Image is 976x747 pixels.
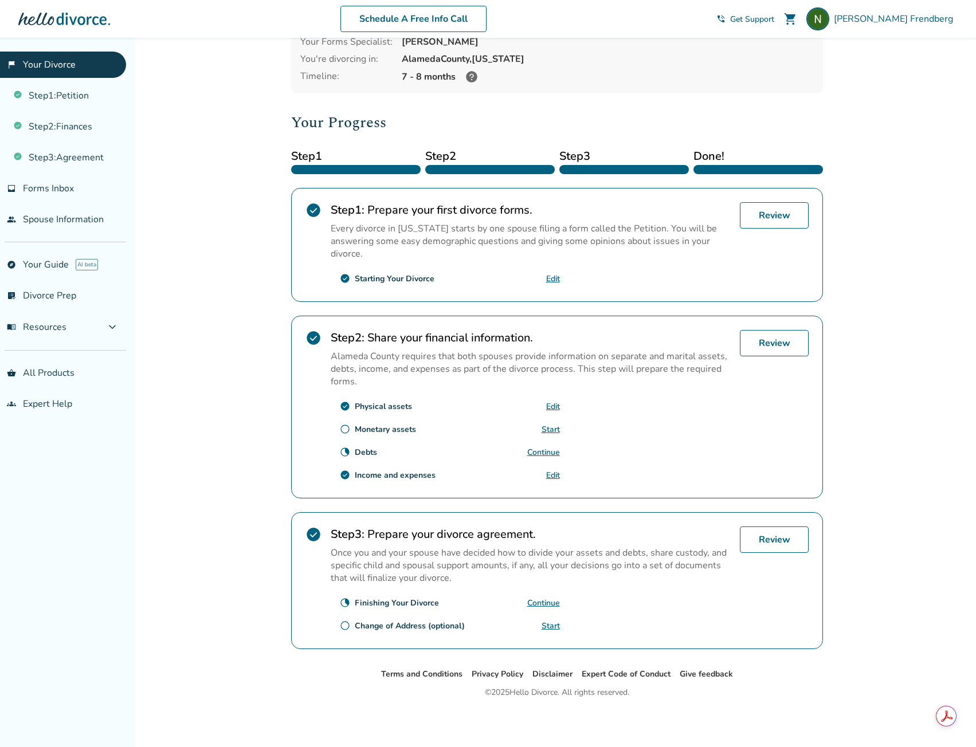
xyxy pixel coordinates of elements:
[355,620,465,631] div: Change of Address (optional)
[546,470,560,481] a: Edit
[693,148,823,165] span: Done!
[291,111,823,134] h2: Your Progress
[340,447,350,457] span: clock_loader_40
[740,202,809,229] a: Review
[300,70,393,84] div: Timeline:
[331,330,364,345] strong: Step 2 :
[7,368,16,378] span: shopping_basket
[402,53,814,65] div: Alameda County, [US_STATE]
[331,526,364,542] strong: Step 3 :
[7,321,66,333] span: Resources
[783,12,797,26] span: shopping_cart
[527,447,560,458] a: Continue
[719,286,976,747] iframe: Chat Widget
[381,669,462,679] a: Terms and Conditions
[331,202,731,218] h2: Prepare your first divorce forms.
[546,273,560,284] a: Edit
[340,470,350,480] span: check_circle
[680,667,733,681] li: Give feedback
[730,14,774,25] span: Get Support
[331,330,731,345] h2: Share your financial information.
[806,7,829,30] img: Neil Frendberg
[472,669,523,679] a: Privacy Policy
[305,330,322,346] span: check_circle
[7,184,16,193] span: inbox
[340,6,487,32] a: Schedule A Free Info Call
[355,424,416,435] div: Monetary assets
[542,620,560,631] a: Start
[559,148,689,165] span: Step 3
[105,320,119,334] span: expand_more
[527,597,560,608] a: Continue
[542,424,560,435] a: Start
[291,148,421,165] span: Step 1
[716,14,774,25] a: phone_in_talkGet Support
[7,215,16,224] span: people
[300,36,393,48] div: Your Forms Specialist:
[7,291,16,300] span: list_alt_check
[7,323,16,332] span: menu_book
[340,401,350,411] span: check_circle
[23,182,74,195] span: Forms Inbox
[532,667,573,681] li: Disclaimer
[331,202,364,218] strong: Step 1 :
[331,222,731,260] p: Every divorce in [US_STATE] starts by one spouse filing a form called the Petition. You will be a...
[340,273,350,284] span: check_circle
[300,53,393,65] div: You're divorcing in:
[340,424,350,434] span: radio_button_unchecked
[355,401,412,412] div: Physical assets
[340,597,350,608] span: clock_loader_40
[7,60,16,69] span: flag_2
[834,13,958,25] span: [PERSON_NAME] Frendberg
[485,686,629,699] div: © 2025 Hello Divorce. All rights reserved.
[340,620,350,631] span: radio_button_unchecked
[331,350,731,388] p: Alameda County requires that both spouses provide information on separate and marital assets, deb...
[546,401,560,412] a: Edit
[7,399,16,408] span: groups
[402,70,814,84] div: 7 - 8 months
[76,259,98,270] span: AI beta
[305,202,322,218] span: check_circle
[355,470,436,481] div: Income and expenses
[582,669,671,679] a: Expert Code of Conduct
[716,14,726,23] span: phone_in_talk
[402,36,814,48] div: [PERSON_NAME]
[7,260,16,269] span: explore
[355,273,434,284] div: Starting Your Divorce
[305,526,322,542] span: check_circle
[425,148,555,165] span: Step 2
[355,447,377,458] div: Debts
[331,547,731,584] p: Once you and your spouse have decided how to divide your assets and debts, share custody, and spe...
[355,597,439,608] div: Finishing Your Divorce
[331,526,731,542] h2: Prepare your divorce agreement.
